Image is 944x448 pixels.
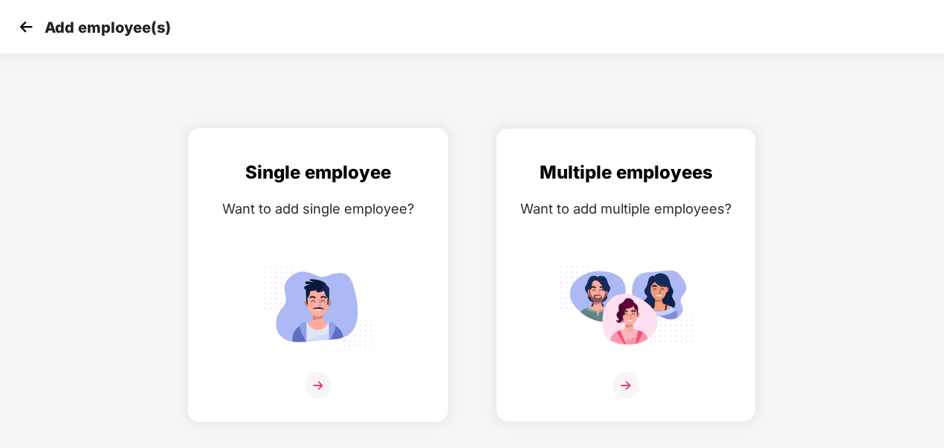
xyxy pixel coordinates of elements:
[305,372,332,399] img: svg+xml;base64,PHN2ZyB4bWxucz0iaHR0cDovL3d3dy53My5vcmcvMjAwMC9zdmciIHdpZHRoPSIzNiIgaGVpZ2h0PSIzNi...
[45,19,171,36] p: Add employee(s)
[612,372,639,399] img: svg+xml;base64,PHN2ZyB4bWxucz0iaHR0cDovL3d3dy53My5vcmcvMjAwMC9zdmciIHdpZHRoPSIzNiIgaGVpZ2h0PSIzNi...
[204,159,433,187] div: Single employee
[251,260,385,353] img: svg+xml;base64,PHN2ZyB4bWxucz0iaHR0cDovL3d3dy53My5vcmcvMjAwMC9zdmciIGlkPSJTaW5nbGVfZW1wbG95ZWUiIH...
[15,16,37,38] img: svg+xml;base64,PHN2ZyB4bWxucz0iaHR0cDovL3d3dy53My5vcmcvMjAwMC9zdmciIHdpZHRoPSIzMCIgaGVpZ2h0PSIzMC...
[511,159,740,187] div: Multiple employees
[559,260,693,353] img: svg+xml;base64,PHN2ZyB4bWxucz0iaHR0cDovL3d3dy53My5vcmcvMjAwMC9zdmciIGlkPSJNdWx0aXBsZV9lbXBsb3llZS...
[204,198,433,220] div: Want to add single employee?
[511,198,740,220] div: Want to add multiple employees?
